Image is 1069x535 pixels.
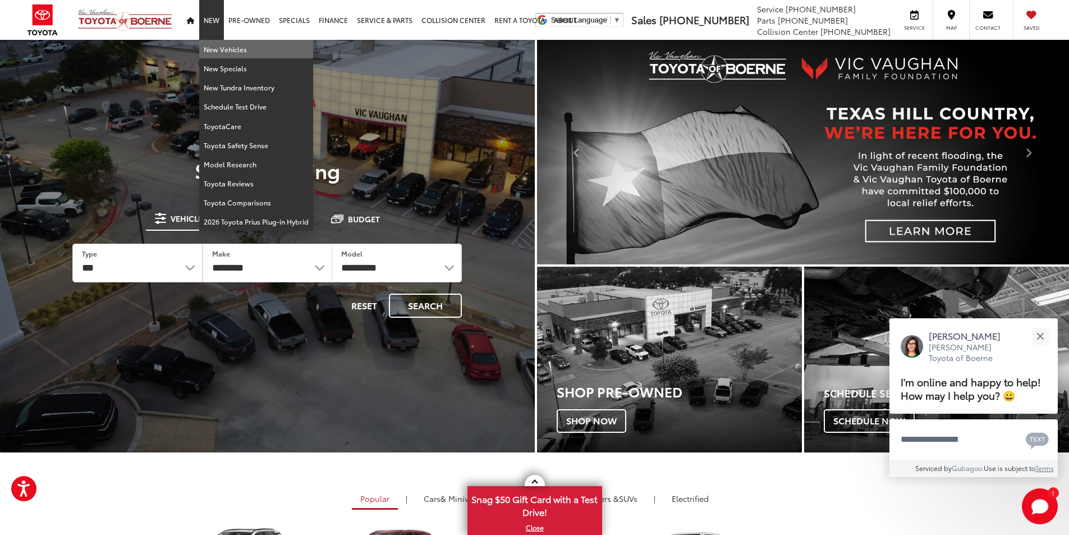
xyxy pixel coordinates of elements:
a: Schedule Service Schedule Now [804,267,1069,452]
span: Collision Center [757,26,818,37]
a: Electrified [663,489,717,508]
a: Cars [415,489,487,508]
div: Toyota [537,267,802,452]
button: Click to view previous picture. [537,62,617,242]
li: | [651,493,658,504]
span: 1 [1052,490,1054,495]
span: [PHONE_NUMBER] [786,3,856,15]
a: Model Research [199,155,313,174]
div: Toyota [804,267,1069,452]
p: [PERSON_NAME] Toyota of Boerne [929,342,1012,364]
span: [PHONE_NUMBER] [820,26,891,37]
a: Terms [1035,463,1054,473]
span: Vehicle [171,214,203,222]
a: SUVs [561,489,646,508]
a: Select Language​ [551,16,621,24]
a: Gubagoo. [952,463,984,473]
span: Map [939,24,964,31]
span: ▼ [613,16,621,24]
span: Select Language [551,16,607,24]
li: | [403,493,410,504]
span: [PHONE_NUMBER] [659,12,749,27]
p: Start Shopping [47,159,488,181]
svg: Start Chat [1022,488,1058,524]
button: Search [389,294,462,318]
span: [PHONE_NUMBER] [778,15,848,26]
label: Model [341,249,363,258]
h3: Shop Pre-Owned [557,384,802,399]
a: New Specials [199,59,313,78]
button: Close [1028,324,1052,348]
span: ​ [610,16,611,24]
span: Serviced by [915,463,952,473]
h4: Schedule Service [824,388,1069,399]
button: Click to view next picture. [989,62,1069,242]
a: Shop Pre-Owned Shop Now [537,267,802,452]
span: Use is subject to [984,463,1035,473]
div: Close[PERSON_NAME][PERSON_NAME] Toyota of BoerneI'm online and happy to help! How may I help you?... [889,318,1058,477]
span: Budget [348,215,380,223]
span: Shop Now [557,409,626,433]
a: New Tundra Inventory [199,78,313,97]
span: Sales [631,12,657,27]
a: New Vehicles [199,40,313,59]
button: Chat with SMS [1022,427,1052,452]
a: 2026 Toyota Prius Plug-in Hybrid [199,212,313,231]
span: I'm online and happy to help! How may I help you? 😀 [901,374,1041,403]
a: Toyota Reviews [199,174,313,193]
span: Schedule Now [824,409,915,433]
label: Make [212,249,230,258]
span: Snag $50 Gift Card with a Test Drive! [469,487,601,522]
a: Toyota Comparisons [199,193,313,212]
a: Popular [352,489,398,510]
svg: Text [1026,431,1049,449]
label: Type [82,249,97,258]
span: Parts [757,15,776,26]
span: Contact [975,24,1001,31]
span: Service [902,24,927,31]
textarea: Type your message [889,419,1058,460]
span: & Minivan [441,493,478,504]
p: [PERSON_NAME] [929,330,1012,342]
a: Schedule Test Drive [199,97,313,116]
a: ToyotaCare [199,117,313,136]
a: Toyota Safety Sense [199,136,313,155]
button: Reset [342,294,387,318]
img: Vic Vaughan Toyota of Boerne [77,8,173,31]
span: Saved [1019,24,1044,31]
span: Service [757,3,783,15]
button: Toggle Chat Window [1022,488,1058,524]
